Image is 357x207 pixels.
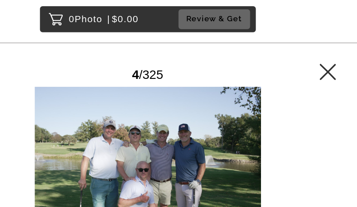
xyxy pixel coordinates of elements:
p: 0 $0.00 [111,17,171,31]
span: | [144,20,147,29]
span: 4 [165,66,171,78]
span: 325 [174,66,192,78]
button: Review & Get [205,16,266,32]
a: Review & Get [205,16,269,32]
div: / [165,62,192,81]
span: Photo [116,17,140,31]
